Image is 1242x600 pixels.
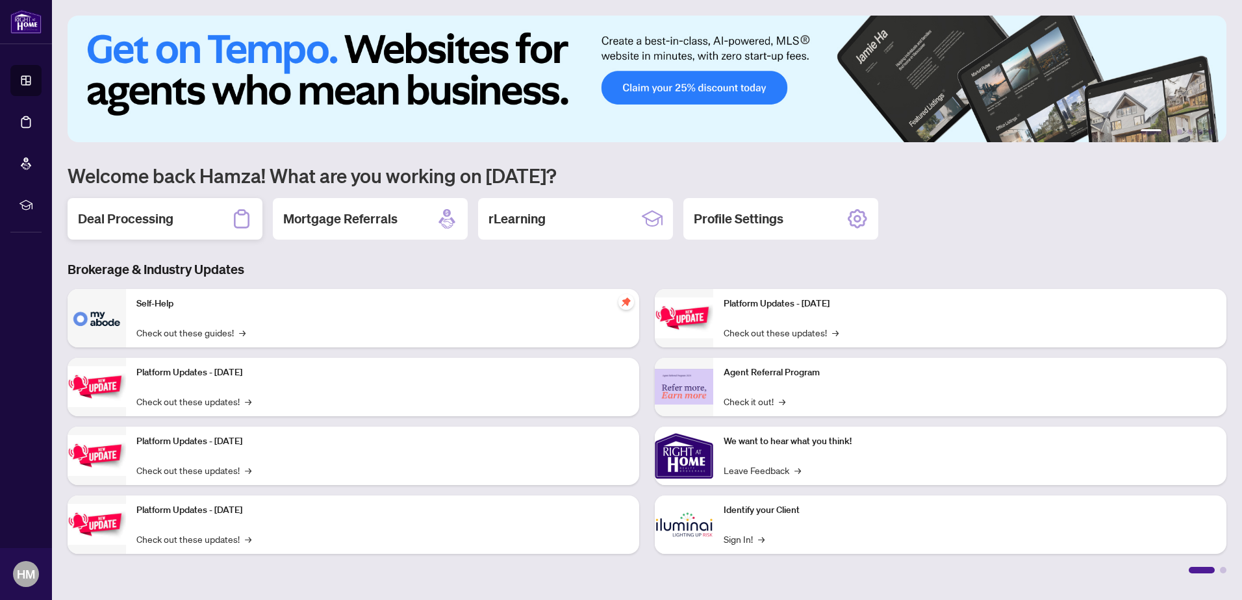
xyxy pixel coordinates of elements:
[68,163,1226,188] h1: Welcome back Hamza! What are you working on [DATE]?
[694,210,783,228] h2: Profile Settings
[68,289,126,347] img: Self-Help
[245,532,251,546] span: →
[1177,129,1182,134] button: 3
[136,297,629,311] p: Self-Help
[68,366,126,407] img: Platform Updates - September 16, 2025
[245,394,251,408] span: →
[136,463,251,477] a: Check out these updates!→
[10,10,42,34] img: logo
[779,394,785,408] span: →
[17,565,35,583] span: HM
[724,503,1216,518] p: Identify your Client
[68,504,126,545] img: Platform Updates - July 8, 2025
[78,210,173,228] h2: Deal Processing
[724,366,1216,380] p: Agent Referral Program
[724,532,765,546] a: Sign In!→
[68,16,1226,142] img: Slide 0
[655,495,713,554] img: Identify your Client
[794,463,801,477] span: →
[136,394,251,408] a: Check out these updates!→
[832,325,839,340] span: →
[655,369,713,405] img: Agent Referral Program
[724,297,1216,311] p: Platform Updates - [DATE]
[245,463,251,477] span: →
[136,325,246,340] a: Check out these guides!→
[488,210,546,228] h2: rLearning
[239,325,246,340] span: →
[68,435,126,476] img: Platform Updates - July 21, 2025
[618,294,634,310] span: pushpin
[724,463,801,477] a: Leave Feedback→
[1187,129,1193,134] button: 4
[136,532,251,546] a: Check out these updates!→
[1198,129,1203,134] button: 5
[724,394,785,408] a: Check it out!→
[758,532,765,546] span: →
[655,427,713,485] img: We want to hear what you think!
[136,366,629,380] p: Platform Updates - [DATE]
[68,260,1226,279] h3: Brokerage & Industry Updates
[724,434,1216,449] p: We want to hear what you think!
[283,210,398,228] h2: Mortgage Referrals
[724,325,839,340] a: Check out these updates!→
[136,434,629,449] p: Platform Updates - [DATE]
[1208,129,1213,134] button: 6
[655,297,713,338] img: Platform Updates - June 23, 2025
[1167,129,1172,134] button: 2
[136,503,629,518] p: Platform Updates - [DATE]
[1141,129,1161,134] button: 1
